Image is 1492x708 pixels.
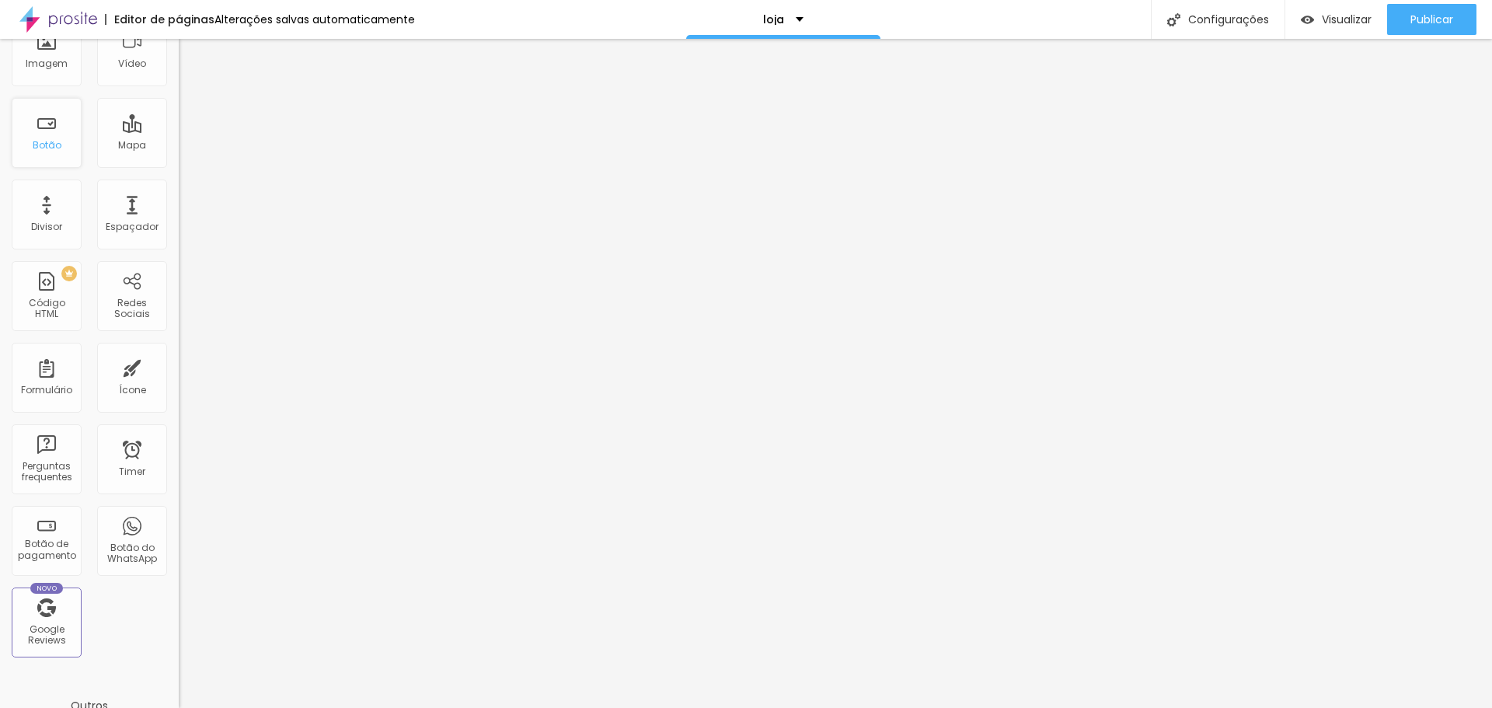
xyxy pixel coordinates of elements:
img: view-1.svg [1301,13,1314,26]
div: Alterações salvas automaticamente [214,14,415,25]
iframe: Editor [179,39,1492,708]
div: Formulário [21,385,72,396]
div: Novo [30,583,64,594]
button: Visualizar [1285,4,1387,35]
span: Publicar [1410,13,1453,26]
span: Visualizar [1322,13,1372,26]
div: Editor de páginas [105,14,214,25]
div: Redes Sociais [101,298,162,320]
div: Mapa [118,140,146,151]
div: Perguntas frequentes [16,461,77,483]
img: Icone [1167,13,1180,26]
div: Código HTML [16,298,77,320]
div: Ícone [119,385,146,396]
div: Botão do WhatsApp [101,542,162,565]
div: Google Reviews [16,624,77,647]
div: Imagem [26,58,68,69]
div: Timer [119,466,145,477]
div: Divisor [31,221,62,232]
div: Botão de pagamento [16,539,77,561]
div: Botão [33,140,61,151]
button: Publicar [1387,4,1476,35]
div: Vídeo [118,58,146,69]
p: loja [763,14,784,25]
div: Espaçador [106,221,159,232]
